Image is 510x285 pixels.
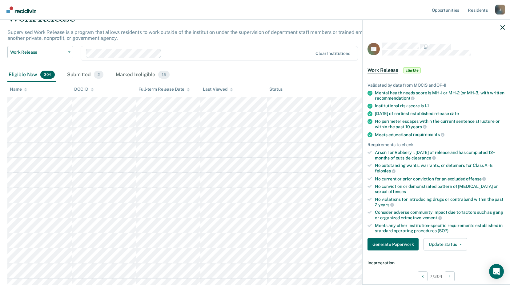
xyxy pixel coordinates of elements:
[495,5,505,14] div: J
[375,90,505,101] div: Mental health needs score is MH-1 or MH-2 (or MH-3, with written
[367,238,419,250] button: Generate Paperwork
[378,202,394,207] span: years
[418,271,428,281] button: Previous Opportunity
[315,51,350,56] div: Clear institutions
[489,264,504,279] div: Open Intercom Messenger
[413,132,444,137] span: requirements
[367,67,398,73] span: Work Release
[375,103,505,109] div: Institutional risk score is
[495,5,505,14] button: Profile dropdown button
[10,50,66,55] span: Work Release
[375,210,505,220] div: Consider adverse community impact due to factors such as gang or organized crime
[10,87,27,92] div: Name
[40,71,55,79] span: 304
[375,119,505,129] div: No perimeter escapes within the current sentence structure or within the past 10
[375,163,505,173] div: No outstanding wants, warrants, or detainers for Class A–E
[66,68,105,82] div: Submitted
[411,124,426,129] span: years
[94,71,103,79] span: 2
[375,223,505,233] div: Meets any other institution-specific requirements established in standard operating procedures
[466,176,486,181] span: offense
[363,268,510,284] div: 7 / 304
[7,29,386,41] p: Supervised Work Release is a program that allows residents to work outside of the institution und...
[367,260,505,266] dt: Incarceration
[438,228,448,233] span: (SOP)
[74,87,94,92] div: DOC ID
[403,67,421,73] span: Eligible
[158,71,170,79] span: 15
[139,87,190,92] div: Full-term Release Date
[6,6,36,13] img: Recidiviz
[375,184,505,194] div: No conviction or demonstrated pattern of [MEDICAL_DATA] or sexual
[375,111,505,116] div: [DATE] of earliest established release
[367,83,505,88] div: Validated by data from MOCIS and OP-II
[375,197,505,207] div: No violations for introducing drugs or contraband within the past 2
[375,96,415,101] span: recommendation)
[203,87,233,92] div: Last Viewed
[424,238,467,250] button: Update status
[375,132,505,138] div: Meets educational
[445,271,455,281] button: Next Opportunity
[450,111,459,116] span: date
[367,142,505,147] div: Requirements to check
[412,155,436,160] span: clearance
[375,168,396,173] span: felonies
[425,103,429,108] span: I-1
[413,215,442,220] span: involvement
[114,68,171,82] div: Marked Ineligible
[375,150,505,160] div: Arson I or Robbery I: [DATE] of release and has completed 12+ months of outside
[363,60,510,80] div: Work ReleaseEligible
[7,12,390,29] div: Work Release
[269,87,283,92] div: Status
[388,189,406,194] span: offenses
[7,68,56,82] div: Eligible Now
[375,176,505,182] div: No current or prior conviction for an excluded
